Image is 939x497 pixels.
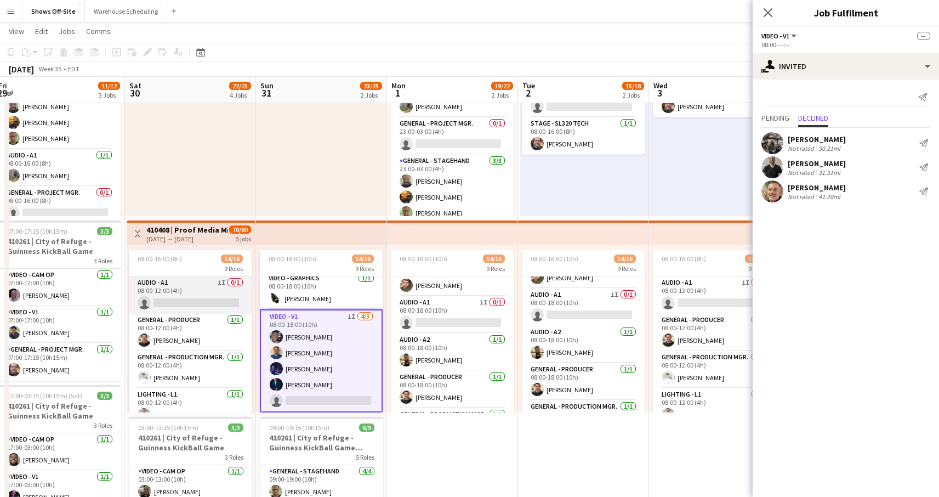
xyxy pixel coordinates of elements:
[22,1,85,22] button: Shows Off-Site
[761,114,789,122] span: Pending
[391,371,514,408] app-card-role: General - Producer1/108:00-18:00 (10h)[PERSON_NAME]
[99,91,119,99] div: 3 Jobs
[391,81,406,91] span: Mon
[98,82,120,90] span: 11/12
[391,250,514,413] app-job-card: 08:00-18:00 (10h)14/169 RolesDriver - CDL1/108:00-16:00 (8h)[PERSON_NAME]Audio - A11I0/108:00-18:...
[229,82,251,90] span: 22/25
[97,227,112,235] span: 3/3
[522,250,645,413] div: 08:00-18:00 (10h)14/169 RolesDriver - CDL1/108:00-16:00 (8h)[PERSON_NAME]Audio - A11I0/108:00-18:...
[614,255,636,263] span: 14/16
[753,5,939,20] h3: Job Fulfilment
[662,255,706,263] span: 08:00-16:00 (8h)
[86,26,111,36] span: Comms
[129,276,252,314] app-card-role: Audio - A11I0/108:00-12:00 (4h)
[7,227,67,235] span: 07:00-17:15 (10h15m)
[761,41,930,49] div: 08:00- --:--
[7,392,82,400] span: 17:00-03:15 (10h15m) (Sat)
[224,264,243,273] span: 9 Roles
[391,54,514,216] app-job-card: 23:00-03:00 (4h) (Tue)5/6 [GEOGRAPHIC_DATA]4 RolesAudio - A11/123:00-03:00 (4h)[PERSON_NAME]Gener...
[761,32,798,40] button: Video - V1
[129,81,141,91] span: Sat
[269,423,329,432] span: 09:00-19:15 (10h15m)
[400,255,447,263] span: 08:00-18:00 (10h)
[85,1,167,22] button: Warehouse Scheduling
[748,264,767,273] span: 9 Roles
[653,250,776,413] app-job-card: 08:00-16:00 (8h)14/169 RolesAudio - A11I0/108:00-12:00 (4h) General - Producer1/108:00-12:00 (4h)...
[229,225,251,234] span: 70/80
[97,392,112,400] span: 3/3
[269,255,316,263] span: 08:00-18:00 (10h)
[4,24,29,38] a: View
[36,65,64,73] span: Week 35
[236,234,251,243] div: 5 jobs
[788,144,816,153] div: Not rated
[355,264,374,273] span: 9 Roles
[129,388,252,426] app-card-role: Lighting - L11/108:00-12:00 (4h)[PERSON_NAME]
[82,24,115,38] a: Comms
[260,250,383,413] app-job-card: 08:00-18:00 (10h)14/169 Roles [PERSON_NAME]Video - Graphics1/108:00-18:00 (10h)[PERSON_NAME]Video...
[917,32,930,40] span: --
[31,24,52,38] a: Edit
[622,82,644,90] span: 15/18
[391,117,514,155] app-card-role: General - Project Mgr.0/123:00-03:00 (4h)
[94,421,112,430] span: 3 Roles
[653,276,776,314] app-card-role: Audio - A11I0/108:00-12:00 (4h)
[361,91,382,99] div: 2 Jobs
[788,159,846,168] div: [PERSON_NAME]
[522,117,645,155] app-card-role: Stage - SL320 Tech1/108:00-16:00 (8h)[PERSON_NAME]
[391,408,514,445] app-card-role: General - Production Mgr.1/1
[617,264,636,273] span: 9 Roles
[652,87,668,99] span: 3
[146,235,228,243] div: [DATE] → [DATE]
[761,32,789,40] span: Video - V1
[356,453,374,461] span: 5 Roles
[653,388,776,426] app-card-role: Lighting - L11/108:00-12:00 (4h)[PERSON_NAME]
[391,155,514,224] app-card-role: General - Stagehand3/323:00-03:00 (4h)[PERSON_NAME][PERSON_NAME][PERSON_NAME]
[522,289,645,326] app-card-role: Audio - A11I0/108:00-18:00 (10h)
[788,168,816,177] div: Not rated
[230,91,251,99] div: 4 Jobs
[129,314,252,351] app-card-role: General - Producer1/108:00-12:00 (4h)[PERSON_NAME]
[492,91,513,99] div: 2 Jobs
[146,225,228,235] h3: 410408 | Proof Media Mix - Virgin Cruise 2025
[391,334,514,371] app-card-role: Audio - A21/108:00-18:00 (10h)[PERSON_NAME]
[816,144,843,153] div: 30.21mi
[260,272,383,309] app-card-role: Video - Graphics1/108:00-18:00 (10h)[PERSON_NAME]
[522,54,645,155] div: 08:00-16:00 (8h)1/22 RolesDriver - CDL0/108:00-13:00 (5h) Stage - SL320 Tech1/108:00-16:00 (8h)[P...
[59,26,75,36] span: Jobs
[653,81,668,91] span: Wed
[260,309,383,413] app-card-role: Video - V11I4/508:00-18:00 (10h)[PERSON_NAME][PERSON_NAME][PERSON_NAME][PERSON_NAME]
[390,87,406,99] span: 1
[128,87,141,99] span: 30
[359,423,374,432] span: 9/9
[745,255,767,263] span: 14/16
[653,351,776,388] app-card-role: General - Production Mgr.1/108:00-12:00 (4h)[PERSON_NAME]
[225,453,243,461] span: 3 Roles
[522,326,645,363] app-card-role: Audio - A21/108:00-18:00 (10h)[PERSON_NAME]
[623,91,644,99] div: 2 Jobs
[483,255,505,263] span: 14/16
[491,82,513,90] span: 19/22
[94,257,112,265] span: 3 Roles
[260,433,383,453] h3: 410261 | City of Refuge - Guinness KickBall Game Load Out
[360,82,382,90] span: 23/25
[531,255,578,263] span: 08:00-18:00 (10h)
[798,114,828,122] span: Declined
[486,264,505,273] span: 9 Roles
[228,423,243,432] span: 3/3
[68,65,79,73] div: EDT
[9,64,34,75] div: [DATE]
[816,193,843,201] div: 42.28mi
[521,87,535,99] span: 2
[352,255,374,263] span: 14/16
[653,314,776,351] app-card-role: General - Producer1/108:00-12:00 (4h)[PERSON_NAME]
[129,250,252,413] app-job-card: 08:00-16:00 (8h)14/169 RolesAudio - A11I0/108:00-12:00 (4h) General - Producer1/108:00-12:00 (4h)...
[54,24,79,38] a: Jobs
[259,87,274,99] span: 31
[138,423,198,432] span: 03:00-13:15 (10h15m)
[221,255,243,263] span: 14/16
[391,259,514,296] app-card-role: Driver - CDL1/108:00-16:00 (8h)[PERSON_NAME]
